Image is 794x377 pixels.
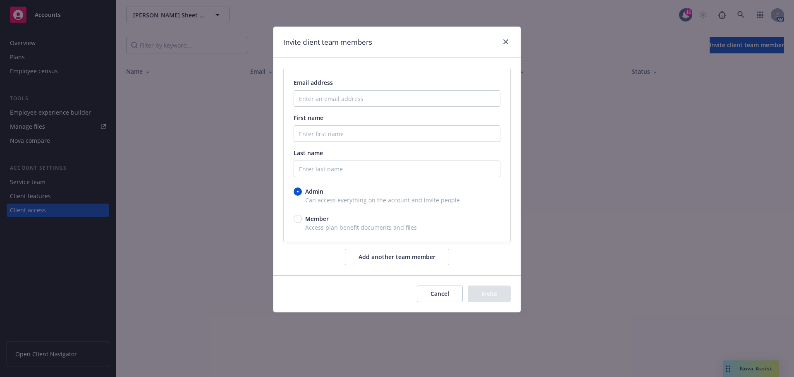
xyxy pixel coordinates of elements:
input: Enter first name [294,125,500,142]
span: Admin [305,187,323,196]
span: Member [305,214,329,223]
button: Cancel [417,286,463,302]
input: Enter last name [294,161,500,177]
input: Member [294,215,302,223]
input: Admin [294,187,302,196]
div: email [283,68,511,242]
span: First name [294,114,323,122]
input: Enter an email address [294,90,500,107]
span: Access plan benefit documents and files [294,223,500,232]
span: Email address [294,79,333,86]
h1: Invite client team members [283,37,372,48]
span: Last name [294,149,323,157]
span: Can access everything on the account and invite people [294,196,500,204]
button: Add another team member [345,249,449,265]
a: close [501,37,511,47]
